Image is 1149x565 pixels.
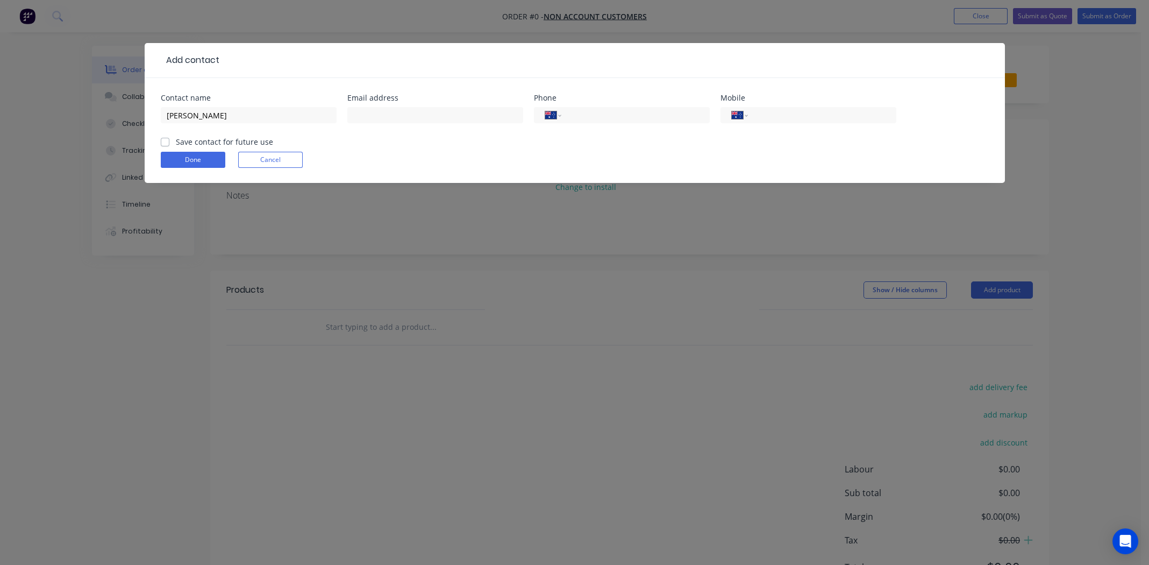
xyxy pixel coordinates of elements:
div: Contact name [161,94,337,102]
div: Email address [347,94,523,102]
div: Phone [534,94,710,102]
div: Add contact [161,54,219,67]
div: Open Intercom Messenger [1112,528,1138,554]
button: Cancel [238,152,303,168]
label: Save contact for future use [176,136,273,147]
button: Done [161,152,225,168]
div: Mobile [720,94,896,102]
